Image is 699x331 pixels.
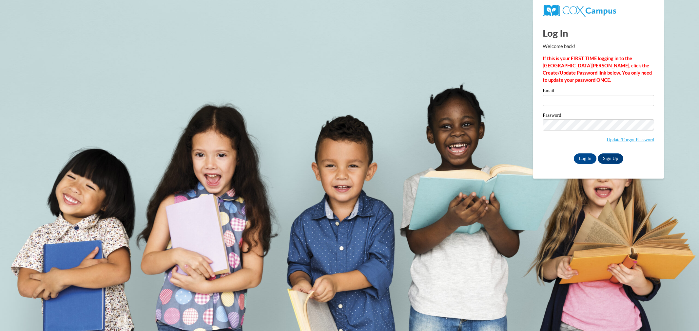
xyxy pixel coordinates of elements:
[543,26,654,40] h1: Log In
[543,88,654,95] label: Email
[543,113,654,119] label: Password
[543,5,616,17] img: COX Campus
[543,56,652,83] strong: If this is your FIRST TIME logging in to the [GEOGRAPHIC_DATA][PERSON_NAME], click the Create/Upd...
[574,153,597,164] input: Log In
[607,137,654,142] a: Update/Forgot Password
[598,153,623,164] a: Sign Up
[543,8,616,13] a: COX Campus
[543,43,654,50] p: Welcome back!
